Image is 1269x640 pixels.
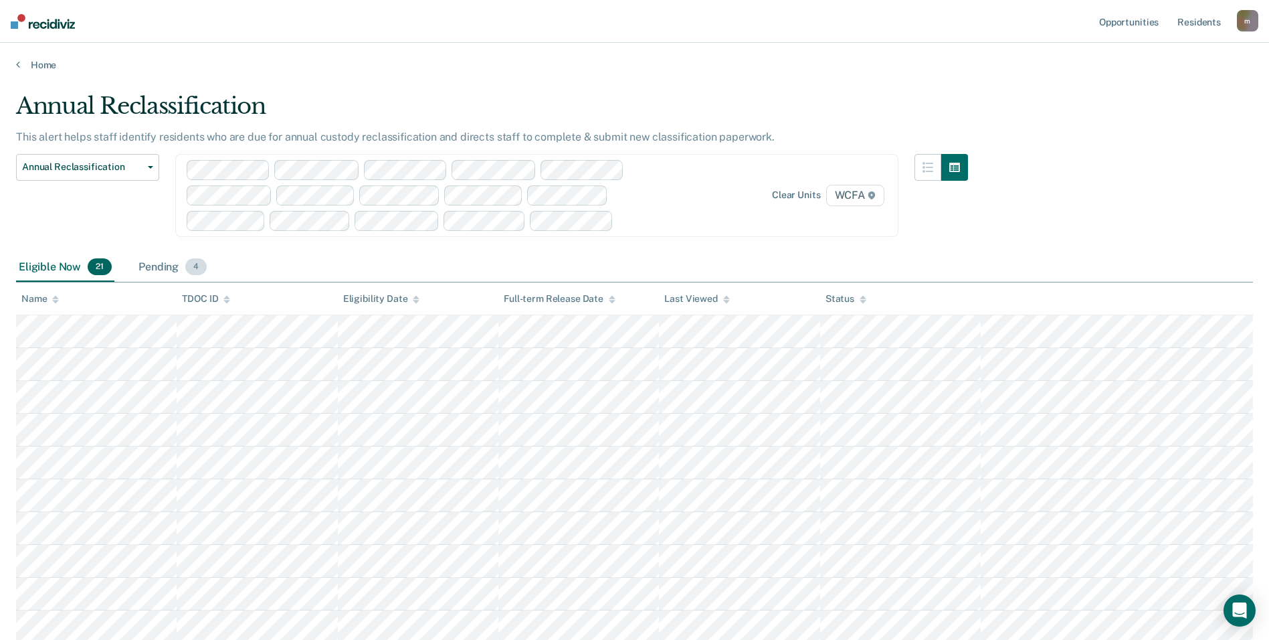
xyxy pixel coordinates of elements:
[16,253,114,283] div: Eligible Now21
[16,59,1253,71] a: Home
[16,131,775,143] p: This alert helps staff identify residents who are due for annual custody reclassification and dir...
[16,92,968,131] div: Annual Reclassification
[664,293,729,305] div: Last Viewed
[136,253,209,283] div: Pending4
[772,189,821,201] div: Clear units
[825,293,866,305] div: Status
[88,258,112,276] span: 21
[16,154,159,181] button: Annual Reclassification
[1224,594,1256,627] div: Open Intercom Messenger
[343,293,420,305] div: Eligibility Date
[21,293,59,305] div: Name
[826,185,884,206] span: WCFA
[504,293,615,305] div: Full-term Release Date
[22,161,142,173] span: Annual Reclassification
[1237,10,1258,31] button: m
[185,258,207,276] span: 4
[11,14,75,29] img: Recidiviz
[182,293,230,305] div: TDOC ID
